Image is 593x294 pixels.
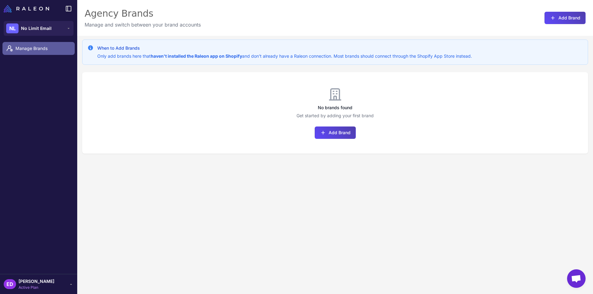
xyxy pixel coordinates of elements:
[19,285,54,290] span: Active Plan
[4,279,16,289] div: ED
[85,7,201,20] div: Agency Brands
[2,42,75,55] a: Manage Brands
[567,269,586,288] a: Open chat
[4,5,49,12] img: Raleon Logo
[85,21,201,28] p: Manage and switch between your brand accounts
[21,25,52,32] span: No Limit Email
[97,45,472,52] h3: When to Add Brands
[4,21,74,36] button: NLNo Limit Email
[82,104,588,111] h3: No brands found
[82,112,588,119] p: Get started by adding your first brand
[6,23,19,33] div: NL
[151,53,242,59] strong: haven't installed the Raleon app on Shopify
[545,12,586,24] button: Add Brand
[315,126,356,139] button: Add Brand
[15,45,70,52] span: Manage Brands
[19,278,54,285] span: [PERSON_NAME]
[97,53,472,60] p: Only add brands here that and don't already have a Raleon connection. Most brands should connect ...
